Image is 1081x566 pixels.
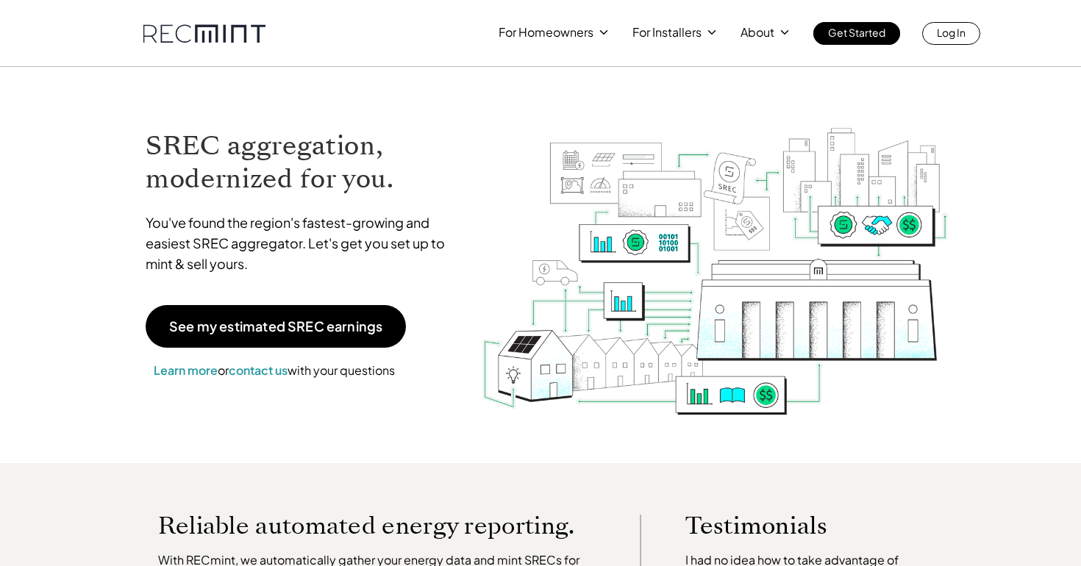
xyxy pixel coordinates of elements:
[499,22,593,43] p: For Homeowners
[169,320,382,333] p: See my estimated SREC earnings
[154,362,218,378] a: Learn more
[922,22,980,45] a: Log In
[685,515,905,537] p: Testimonials
[146,305,406,348] a: See my estimated SREC earnings
[229,362,288,378] a: contact us
[146,129,459,196] h1: SREC aggregation, modernized for you.
[813,22,900,45] a: Get Started
[158,515,596,537] p: Reliable automated energy reporting.
[146,361,403,380] p: or with your questions
[741,22,774,43] p: About
[828,22,885,43] p: Get Started
[481,89,950,419] img: RECmint value cycle
[632,22,702,43] p: For Installers
[937,22,966,43] p: Log In
[146,212,459,274] p: You've found the region's fastest-growing and easiest SREC aggregator. Let's get you set up to mi...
